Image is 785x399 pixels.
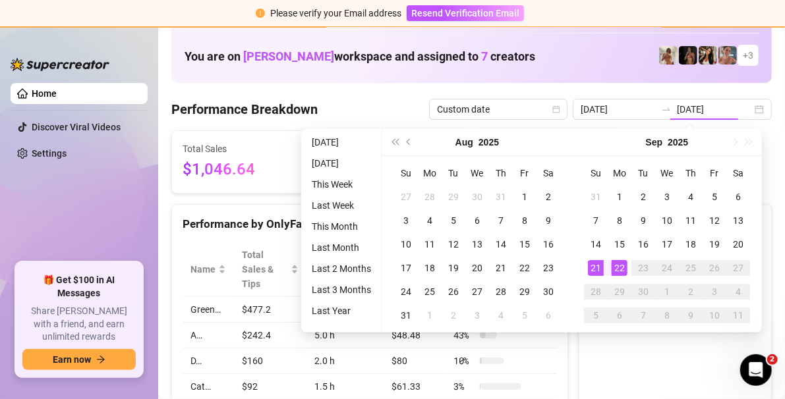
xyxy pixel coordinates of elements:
td: $160 [234,348,306,374]
td: 5.0 h [306,323,384,348]
td: Green… [183,297,234,323]
th: Sales / Hour [384,242,446,297]
span: Custom date [437,99,560,119]
th: Total Sales & Tips [234,242,306,297]
span: swap-right [661,104,672,115]
a: Home [32,88,57,99]
button: Resend Verification Email [407,5,524,21]
td: $73.42 [384,297,446,323]
td: D… [183,348,234,374]
a: Settings [32,148,67,159]
img: YL [718,46,737,65]
span: 149 [335,157,455,182]
td: 6.5 h [306,297,384,323]
th: Name [183,242,234,297]
input: Start date [581,102,656,117]
td: 2.0 h [306,348,384,374]
iframe: Intercom live chat [740,354,772,386]
span: 10 % [453,354,475,368]
a: Discover Viral Videos [32,122,121,132]
span: Resend Verification Email [411,8,519,18]
td: $242.4 [234,323,306,348]
span: Name [190,262,216,277]
span: Messages Sent [488,142,608,156]
span: 3 % [453,379,475,394]
span: Sales / Hour [392,255,427,284]
span: Total Sales & Tips [242,248,288,291]
span: $1,046.64 [183,157,303,182]
button: Earn nowarrow-right [22,349,136,370]
span: calendar [552,105,560,113]
span: Share [PERSON_NAME] with a friend, and earn unlimited rewards [22,305,136,344]
span: Earn now [53,354,91,365]
span: [PERSON_NAME] [243,49,334,63]
span: 43 % [453,328,475,342]
td: A… [183,323,234,348]
img: Green [659,46,678,65]
div: Please verify your Email address [270,6,401,20]
td: $48.48 [384,323,446,348]
span: + 3 [743,48,753,63]
span: exclamation-circle [256,9,265,18]
h1: You are on workspace and assigned to creators [185,49,535,64]
span: to [661,104,672,115]
span: 🎁 Get $100 in AI Messages [22,274,136,300]
td: $477.2 [234,297,306,323]
span: Total Sales [183,142,303,156]
span: 1238 [488,157,608,182]
span: Active Chats [335,142,455,156]
th: Chat Conversion [446,242,557,297]
input: End date [677,102,752,117]
td: $80 [384,348,446,374]
img: D [679,46,697,65]
span: Chat Conversion [453,262,538,277]
img: logo-BBDzfeDw.svg [11,58,109,71]
span: 12 % [453,302,475,317]
span: 7 [481,49,488,63]
h4: Performance Breakdown [171,100,318,119]
span: arrow-right [96,355,105,364]
img: AD [699,46,717,65]
span: 2 [767,354,778,365]
div: Performance by OnlyFans Creator [183,215,557,233]
div: Est. Hours Worked [314,255,365,284]
div: Sales by OnlyFans Creator [590,215,761,233]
